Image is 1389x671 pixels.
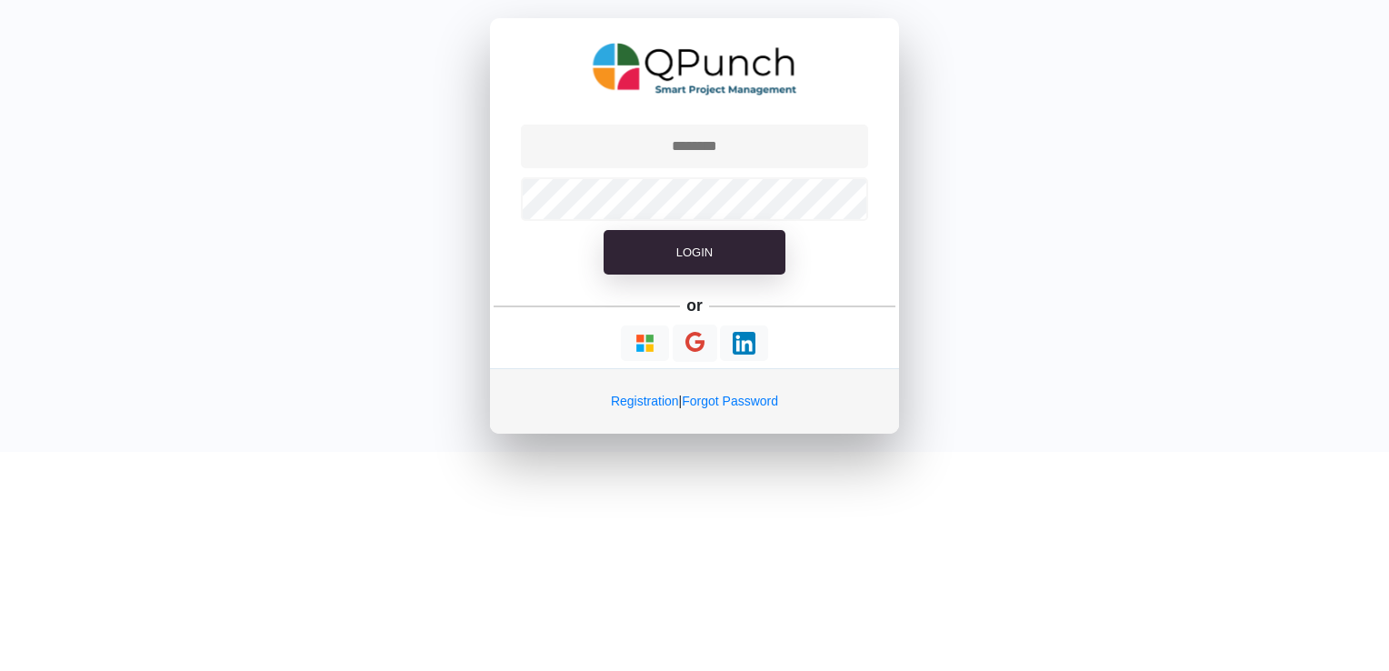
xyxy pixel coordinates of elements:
button: Continue With LinkedIn [720,325,768,361]
button: Login [604,230,785,275]
h5: or [684,293,706,318]
button: Continue With Google [673,325,717,362]
div: | [490,368,899,434]
button: Continue With Microsoft Azure [621,325,669,361]
img: QPunch [593,36,797,102]
img: Loading... [634,332,656,355]
img: Loading... [733,332,755,355]
a: Registration [611,394,679,408]
span: Login [676,245,713,259]
a: Forgot Password [682,394,778,408]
